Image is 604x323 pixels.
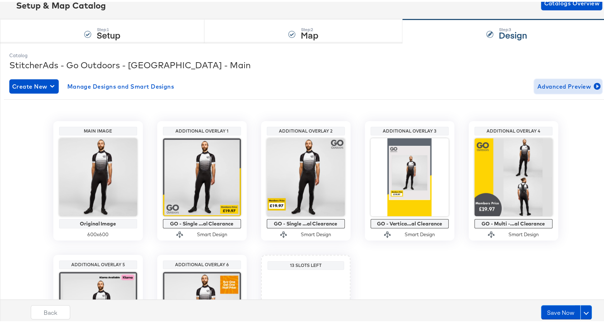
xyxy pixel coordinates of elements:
button: Manage Designs and Smart Designs [64,78,177,92]
div: Catalog [9,50,602,57]
div: Step: 2 [301,25,318,30]
div: Smart Design [405,229,435,236]
div: 13 Slots Left [269,261,342,267]
strong: Design [499,27,527,39]
div: Additional Overlay 2 [269,126,343,132]
div: Additional Overlay 1 [165,126,239,132]
div: Step: 3 [499,25,527,30]
strong: Map [301,27,318,39]
div: Smart Design [508,229,539,236]
button: Save Now [541,303,580,318]
span: Advanced Preview [537,80,599,90]
div: Additional Overlay 3 [372,126,447,132]
strong: Setup [97,27,120,39]
div: Step: 1 [97,25,120,30]
div: 600 x 600 [59,229,137,236]
div: Smart Design [301,229,331,236]
div: Original Image [61,219,135,225]
button: Back [31,303,70,318]
div: Main Image [61,126,135,132]
span: Manage Designs and Smart Designs [67,80,174,90]
div: GO - Single ...al Clearance [165,219,239,225]
button: Advanced Preview [534,78,602,92]
div: Additional Overlay 4 [476,126,551,132]
div: GO - Multi -...al Clearance [476,219,551,225]
span: Create New [12,80,56,90]
div: Additional Overlay 6 [165,260,239,266]
div: GO - Vertica...al Clearance [372,219,447,225]
div: GO - Single ...al Clearance [269,219,343,225]
div: StitcherAds - Go Outdoors - [GEOGRAPHIC_DATA] - Main [9,57,602,69]
button: Create New [9,78,59,92]
div: Additional Overlay 5 [61,260,135,266]
div: Smart Design [197,229,227,236]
